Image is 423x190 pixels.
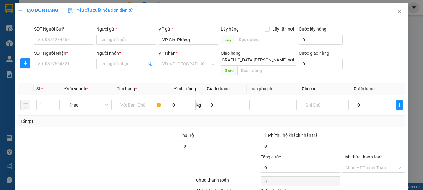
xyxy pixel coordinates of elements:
span: plus [396,103,402,108]
span: close [397,9,402,14]
input: VD: Bàn, Ghế [117,100,164,110]
li: [PERSON_NAME], [PERSON_NAME] [58,15,259,23]
span: SL [36,86,41,91]
button: plus [396,100,403,110]
span: Tên hàng [117,86,137,91]
label: Cước lấy hàng [299,27,326,32]
button: delete [20,100,30,110]
th: Ghi chú [299,83,351,95]
img: icon [68,8,73,13]
span: Đơn vị tính [64,86,88,91]
input: Cước giao hàng [299,59,343,69]
span: Phí thu hộ khách nhận trả [266,132,320,139]
button: plus [20,58,30,68]
div: Người nhận [96,50,156,57]
div: Tổng: 1 [20,118,164,125]
span: Giá trị hàng [207,86,229,91]
div: SĐT Người Nhận [34,50,94,57]
span: user-add [147,61,152,66]
div: Chưa thanh toán [195,177,260,188]
span: Định lượng [174,86,196,91]
span: Lấy tận nơi [269,26,296,32]
b: GỬI : VP Giải Phóng [8,45,83,55]
span: Giao hàng [221,51,241,56]
div: SĐT Người Gửi [34,26,94,32]
span: plus [21,61,30,66]
div: Người gửi [96,26,156,32]
span: Giao [221,65,237,75]
span: kg [195,100,202,110]
span: Lấy hàng [221,27,239,32]
span: Thu Hộ [180,133,194,138]
button: Close [391,3,408,20]
div: VP gửi [159,26,218,32]
input: Ghi Chú [301,100,348,110]
span: Tổng cước [261,154,281,159]
span: VP Nhận [159,51,176,56]
li: Hotline: 02386655777, 02462925925, 0944789456 [58,23,259,31]
input: Dọc đường [237,65,296,75]
span: Lấy [221,35,235,44]
input: 0 [207,100,244,110]
span: plus [18,8,22,12]
img: logo.jpg [8,8,39,39]
input: Dọc đường [235,35,296,44]
label: Hình thức thanh toán [342,154,383,159]
span: Khác [68,100,108,110]
input: Cước lấy hàng [299,35,343,45]
span: VP Giải Phóng [162,35,215,44]
span: Cước hàng [354,86,375,91]
span: TẠO ĐƠN HÀNG [18,8,58,13]
label: Cước giao hàng [299,51,329,56]
span: Yêu cầu xuất hóa đơn điện tử [68,8,133,13]
span: [GEOGRAPHIC_DATA][PERSON_NAME] nơi [209,57,296,63]
th: Loại phụ phí [247,83,299,95]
